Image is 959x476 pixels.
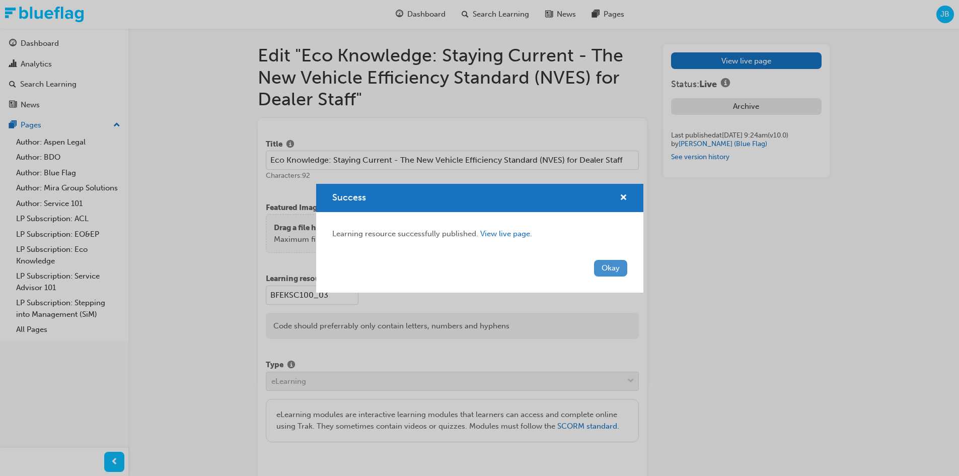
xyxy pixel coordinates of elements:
a: View live page. [480,229,532,238]
span: Success [332,192,366,203]
div: Success [316,184,643,293]
button: Okay [594,260,627,277]
div: Learning resource successfully published. [332,228,627,240]
button: cross-icon [620,192,627,205]
span: cross-icon [620,194,627,203]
